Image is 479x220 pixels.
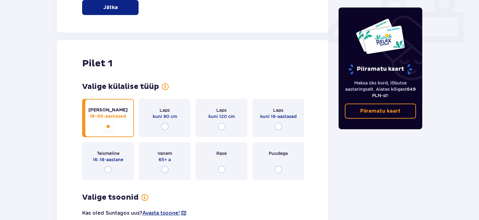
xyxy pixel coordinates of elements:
[82,193,139,202] font: Valige tsoonid
[90,114,126,119] font: 18–65-aastased
[345,104,416,119] a: Piiramatu kaart
[108,58,113,69] font: 1
[157,151,172,156] font: Vanem
[357,65,404,73] font: Piiramatu kaart
[273,108,283,113] font: Laps
[97,151,119,156] font: Teismeline
[216,108,227,113] font: Laps
[269,151,288,156] font: Puudega
[142,210,180,217] a: Avasta tsoone!
[82,82,159,91] font: Valige külalise tüüp
[159,157,171,162] font: 65+ a
[142,210,180,216] font: Avasta tsoone!
[93,157,123,162] font: 16–18-aastane
[345,80,407,92] font: Maksa üks kord, lõbutse aastaringselt. Alates kõigest
[208,114,235,119] font: kuni 120 cm
[260,114,297,119] font: kuni 16-aastased
[153,114,177,119] font: kuni 90 cm
[360,109,401,114] font: Piiramatu kaart
[216,151,227,156] font: Rase
[82,58,106,69] font: Pilet
[387,93,388,98] font: !
[160,108,170,113] font: Laps
[82,210,142,216] font: Kas oled Suntagos uus?
[103,5,118,10] font: Jätka
[88,108,128,112] font: [PERSON_NAME]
